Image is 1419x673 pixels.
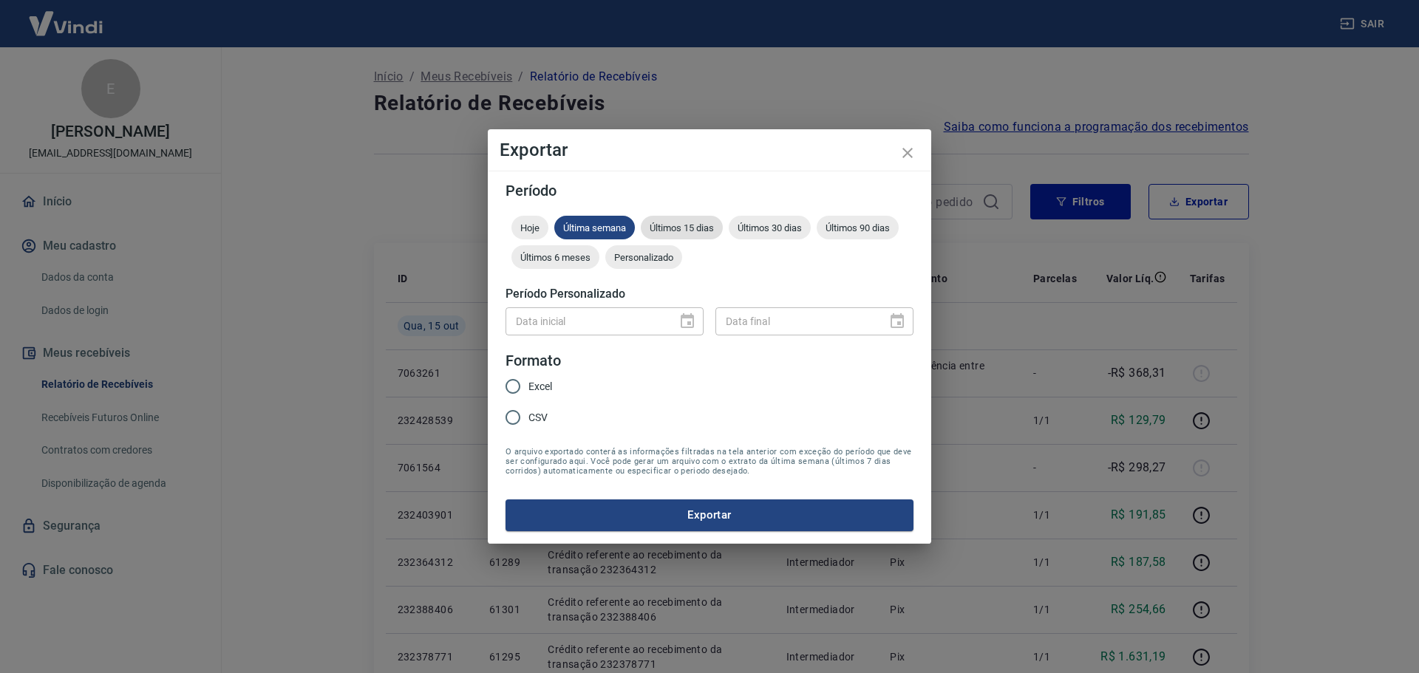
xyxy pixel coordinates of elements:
div: Última semana [554,216,635,239]
span: Últimos 90 dias [817,222,899,233]
legend: Formato [506,350,561,372]
h5: Período Personalizado [506,287,913,301]
input: DD/MM/YYYY [506,307,667,335]
h5: Período [506,183,913,198]
button: Exportar [506,499,913,530]
div: Hoje [511,216,548,239]
span: Excel [528,379,552,394]
div: Últimos 90 dias [817,216,899,239]
span: O arquivo exportado conterá as informações filtradas na tela anterior com exceção do período que ... [506,447,913,476]
span: Personalizado [605,252,682,263]
button: close [890,135,925,171]
div: Últimos 6 meses [511,245,599,269]
span: Últimos 30 dias [729,222,811,233]
input: DD/MM/YYYY [715,307,877,335]
span: CSV [528,410,548,426]
div: Personalizado [605,245,682,269]
h4: Exportar [500,141,919,159]
div: Últimos 30 dias [729,216,811,239]
span: Últimos 6 meses [511,252,599,263]
span: Hoje [511,222,548,233]
span: Últimos 15 dias [641,222,723,233]
span: Última semana [554,222,635,233]
div: Últimos 15 dias [641,216,723,239]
